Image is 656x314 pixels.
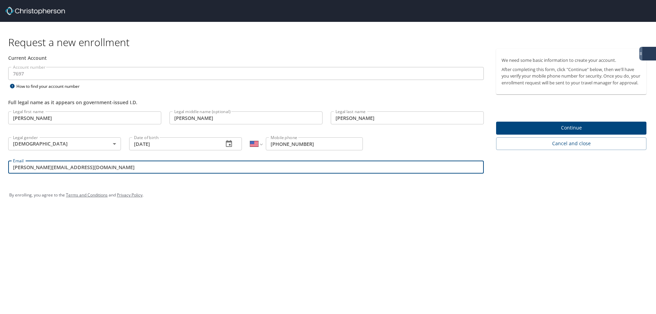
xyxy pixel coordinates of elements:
[66,192,108,198] a: Terms and Conditions
[5,7,65,15] img: cbt logo
[8,54,484,62] div: Current Account
[502,139,641,148] span: Cancel and close
[496,137,646,150] button: Cancel and close
[8,137,121,150] div: [DEMOGRAPHIC_DATA]
[8,82,94,91] div: How to find your account number
[9,187,647,204] div: By enrolling, you agree to the and .
[8,36,652,49] h1: Request a new enrollment
[502,124,641,132] span: Continue
[129,137,218,150] input: MM/DD/YYYY
[502,66,641,86] p: After completing this form, click "Continue" below, then we'll have you verify your mobile phone ...
[496,122,646,135] button: Continue
[8,99,484,106] div: Full legal name as it appears on government-issued I.D.
[266,137,363,150] input: Enter phone number
[502,57,641,64] p: We need some basic information to create your account.
[117,192,142,198] a: Privacy Policy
